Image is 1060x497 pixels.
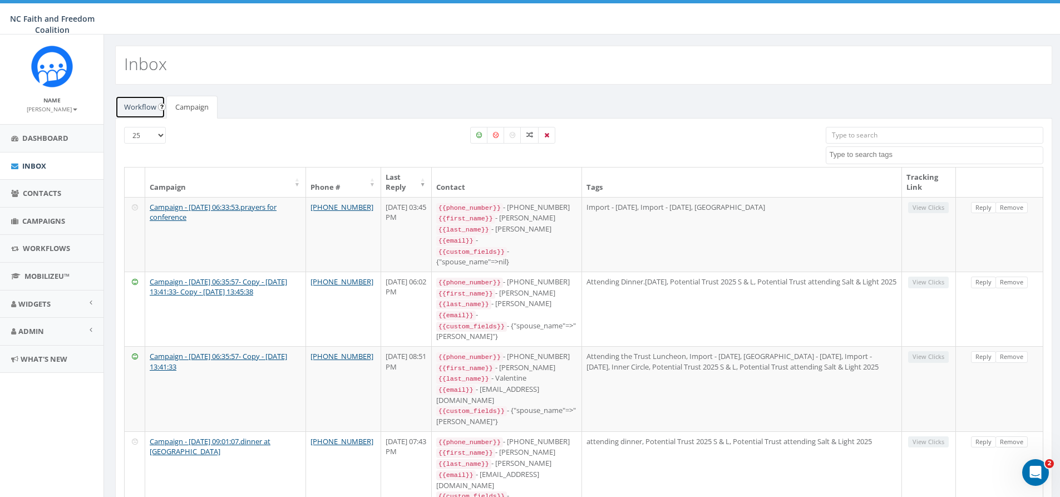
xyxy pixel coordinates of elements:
[436,363,495,373] code: {{first_name}}
[971,436,996,448] a: Reply
[18,299,51,309] span: Widgets
[470,127,488,144] label: Positive
[21,354,67,364] span: What's New
[310,277,373,287] a: [PHONE_NUMBER]
[995,277,1028,288] a: Remove
[520,127,539,144] label: Mixed
[436,203,503,213] code: {{phone_number}}
[27,105,77,113] small: [PERSON_NAME]
[18,326,44,336] span: Admin
[436,352,503,362] code: {{phone_number}}
[381,272,432,346] td: [DATE] 06:02 PM
[582,197,901,272] td: Import - [DATE], Import - [DATE], [GEOGRAPHIC_DATA]
[436,385,476,395] code: {{email}}
[504,127,521,144] label: Neutral
[145,168,306,197] th: Campaign: activate to sort column ascending
[436,288,578,299] div: - [PERSON_NAME]
[436,351,578,362] div: - [PHONE_NUMBER]
[306,168,381,197] th: Phone #: activate to sort column ascending
[432,168,583,197] th: Contact
[27,104,77,114] a: [PERSON_NAME]
[310,436,373,446] a: [PHONE_NUMBER]
[582,272,901,346] td: Attending Dinner.[DATE], Potential Trust 2025 S & L, Potential Trust attending Salt & Light 2025
[436,299,491,309] code: {{last_name}}
[381,346,432,431] td: [DATE] 08:51 PM
[436,213,578,224] div: - [PERSON_NAME]
[902,168,956,197] th: Tracking Link
[158,103,166,111] input: Submit
[22,216,65,226] span: Campaigns
[829,150,1043,160] textarea: Search
[582,346,901,431] td: Attending the Trust Luncheon, Import - [DATE], [GEOGRAPHIC_DATA] - [DATE], Import - [DATE], Inner...
[995,436,1028,448] a: Remove
[436,236,476,246] code: {{email}}
[436,322,507,332] code: {{custom_fields}}
[436,202,578,213] div: - [PHONE_NUMBER]
[31,46,73,87] img: Rally_Corp_Icon.png
[436,448,495,458] code: {{first_name}}
[436,309,578,321] div: -
[436,235,578,246] div: -
[436,362,578,373] div: - [PERSON_NAME]
[436,214,495,224] code: {{first_name}}
[381,197,432,272] td: [DATE] 03:45 PM
[436,374,491,384] code: {{last_name}}
[150,277,287,297] a: Campaign - [DATE] 06:35:57- Copy - [DATE] 13:41:33- Copy - [DATE] 13:45:38
[971,277,996,288] a: Reply
[436,406,507,416] code: {{custom_fields}}
[436,373,578,384] div: - Valentine
[150,436,270,457] a: Campaign - [DATE] 09:01:07.dinner at [GEOGRAPHIC_DATA]
[436,278,503,288] code: {{phone_number}}
[995,351,1028,363] a: Remove
[23,243,70,253] span: Workflows
[124,55,167,73] h2: Inbox
[10,13,95,35] span: NC Faith and Freedom Coalition
[43,96,61,104] small: Name
[23,188,61,198] span: Contacts
[24,271,70,281] span: MobilizeU™
[826,127,1043,144] input: Type to search
[436,470,476,480] code: {{email}}
[436,289,495,299] code: {{first_name}}
[582,168,901,197] th: Tags
[1045,459,1054,468] span: 2
[436,447,578,458] div: - [PERSON_NAME]
[538,127,555,144] label: Removed
[436,459,491,469] code: {{last_name}}
[310,351,373,361] a: [PHONE_NUMBER]
[971,351,996,363] a: Reply
[436,458,578,469] div: - [PERSON_NAME]
[436,247,507,257] code: {{custom_fields}}
[436,321,578,342] div: - {"spouse_name"=>"[PERSON_NAME]"}
[150,202,277,223] a: Campaign - [DATE] 06:33:53.prayers for conference
[436,437,503,447] code: {{phone_number}}
[381,168,432,197] th: Last Reply: activate to sort column ascending
[436,246,578,267] div: - {"spouse_name"=>nil}
[436,384,578,405] div: - [EMAIL_ADDRESS][DOMAIN_NAME]
[310,202,373,212] a: [PHONE_NUMBER]
[115,96,165,119] a: Workflow
[995,202,1028,214] a: Remove
[436,298,578,309] div: - [PERSON_NAME]
[487,127,505,144] label: Negative
[166,96,218,119] a: Campaign
[436,436,578,447] div: - [PHONE_NUMBER]
[22,161,46,171] span: Inbox
[436,224,578,235] div: - [PERSON_NAME]
[436,469,578,490] div: - [EMAIL_ADDRESS][DOMAIN_NAME]
[1022,459,1049,486] iframe: Intercom live chat
[150,351,287,372] a: Campaign - [DATE] 06:35:57- Copy - [DATE] 13:41:33
[436,277,578,288] div: - [PHONE_NUMBER]
[22,133,68,143] span: Dashboard
[436,311,476,321] code: {{email}}
[971,202,996,214] a: Reply
[436,225,491,235] code: {{last_name}}
[436,405,578,426] div: - {"spouse_name"=>"[PERSON_NAME]"}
